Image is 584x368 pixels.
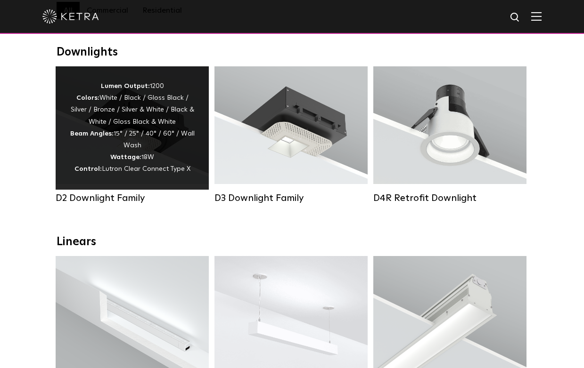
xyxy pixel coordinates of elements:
img: ketra-logo-2019-white [42,9,99,24]
div: D2 Downlight Family [56,192,209,204]
div: D4R Retrofit Downlight [373,192,526,204]
a: D2 Downlight Family Lumen Output:1200Colors:White / Black / Gloss Black / Silver / Bronze / Silve... [56,66,209,204]
div: D3 Downlight Family [214,192,368,204]
span: Lutron Clear Connect Type X [102,166,190,172]
div: 1200 White / Black / Gloss Black / Silver / Bronze / Silver & White / Black & White / Gloss Black... [70,80,195,176]
a: D3 Downlight Family Lumen Output:700 / 900 / 1100Colors:White / Black / Silver / Bronze / Paintab... [214,66,368,204]
img: search icon [510,12,521,24]
div: Downlights [57,46,528,59]
strong: Beam Angles: [70,130,114,137]
strong: Wattage: [110,154,141,160]
strong: Lumen Output: [101,83,150,89]
img: Hamburger%20Nav.svg [531,12,542,21]
strong: Colors: [76,95,99,101]
a: D4R Retrofit Downlight Lumen Output:800Colors:White / BlackBeam Angles:15° / 25° / 40° / 60°Watta... [373,66,526,204]
div: Linears [57,235,528,249]
strong: Control: [74,166,102,172]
